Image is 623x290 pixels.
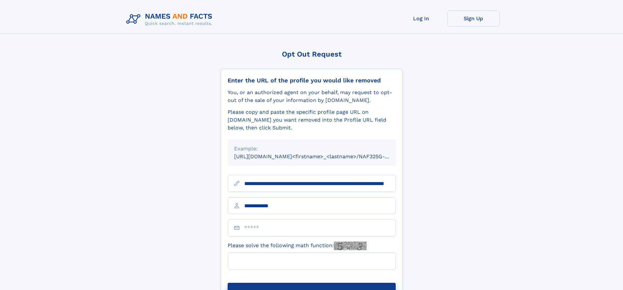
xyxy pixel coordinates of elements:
div: Example: [234,145,389,153]
a: Sign Up [447,10,500,26]
small: [URL][DOMAIN_NAME]<firstname>_<lastname>/NAF325G-xxxxxxxx [234,153,408,160]
div: Enter the URL of the profile you would like removed [228,77,396,84]
a: Log In [395,10,447,26]
div: You, or an authorized agent on your behalf, may request to opt-out of the sale of your informatio... [228,89,396,104]
div: Please copy and paste the specific profile page URL on [DOMAIN_NAME] you want removed into the Pr... [228,108,396,132]
label: Please solve the following math function: [228,242,367,250]
img: Logo Names and Facts [124,10,218,28]
div: Opt Out Request [221,50,403,58]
